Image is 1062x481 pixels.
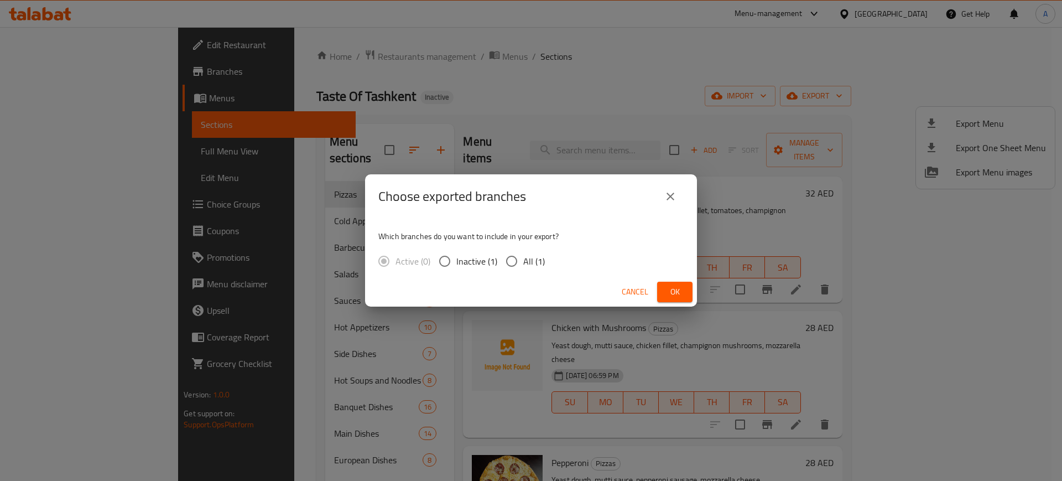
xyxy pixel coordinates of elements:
[395,255,430,268] span: Active (0)
[657,183,684,210] button: close
[378,188,526,205] h2: Choose exported branches
[456,255,497,268] span: Inactive (1)
[378,231,684,242] p: Which branches do you want to include in your export?
[617,282,653,302] button: Cancel
[657,282,693,302] button: Ok
[523,255,545,268] span: All (1)
[622,285,648,299] span: Cancel
[666,285,684,299] span: Ok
